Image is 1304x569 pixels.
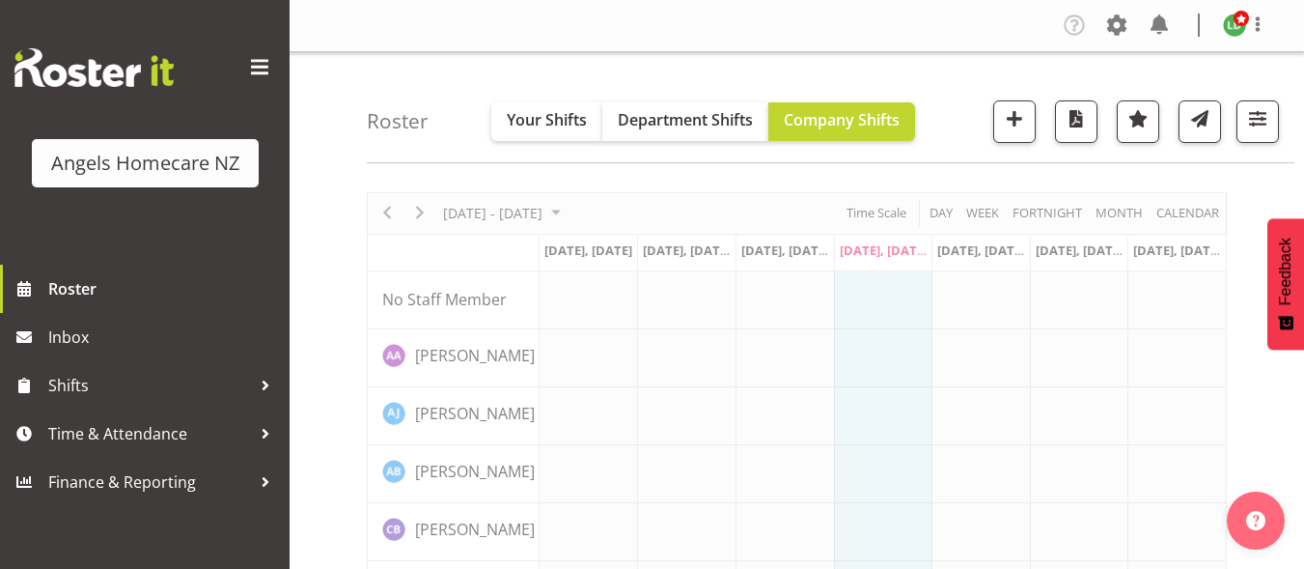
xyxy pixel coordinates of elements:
[14,48,174,87] img: Rosterit website logo
[768,102,915,141] button: Company Shifts
[48,323,280,352] span: Inbox
[784,109,900,130] span: Company Shifts
[48,371,251,400] span: Shifts
[48,274,280,303] span: Roster
[48,468,251,497] span: Finance & Reporting
[367,110,429,132] h4: Roster
[1055,100,1097,143] button: Download a PDF of the roster according to the set date range.
[1246,511,1265,530] img: help-xxl-2.png
[1267,218,1304,350] button: Feedback - Show survey
[507,109,587,130] span: Your Shifts
[1179,100,1221,143] button: Send a list of all shifts for the selected filtered period to all rostered employees.
[602,102,768,141] button: Department Shifts
[1223,14,1246,37] img: lovely-divino11942.jpg
[618,109,753,130] span: Department Shifts
[1117,100,1159,143] button: Highlight an important date within the roster.
[993,100,1036,143] button: Add a new shift
[48,419,251,448] span: Time & Attendance
[51,149,239,178] div: Angels Homecare NZ
[1277,238,1294,305] span: Feedback
[1236,100,1279,143] button: Filter Shifts
[491,102,602,141] button: Your Shifts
